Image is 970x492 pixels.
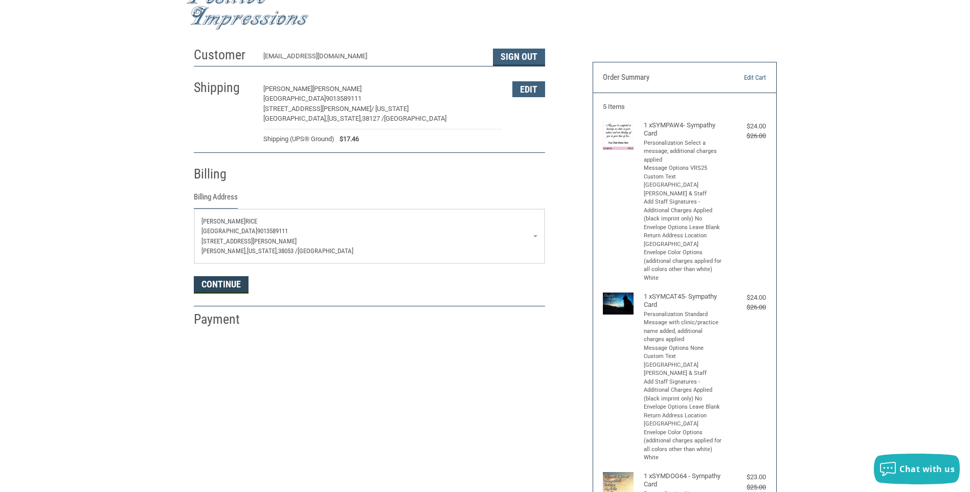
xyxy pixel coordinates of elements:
div: $24.00 [725,121,766,131]
div: $23.00 [725,472,766,482]
button: Chat with us [874,454,960,484]
span: 38053 / [278,247,298,255]
div: $24.00 [725,293,766,303]
li: Message Options None [644,344,723,353]
span: 9013589111 [257,227,288,235]
button: Sign Out [493,49,545,66]
span: / [US_STATE] [371,105,409,113]
span: [GEOGRAPHIC_DATA] [201,227,257,235]
div: $26.00 [725,302,766,312]
span: [US_STATE], [247,247,278,255]
h2: Customer [194,47,254,63]
button: Edit [512,81,545,97]
span: 38127 / [362,115,384,122]
li: Custom Text [GEOGRAPHIC_DATA] [PERSON_NAME] & Staff [644,173,723,198]
h3: Order Summary [603,73,714,83]
span: [PERSON_NAME] [263,85,312,93]
span: [STREET_ADDRESS][PERSON_NAME] [263,105,371,113]
span: [GEOGRAPHIC_DATA] [263,95,326,102]
legend: Billing Address [194,191,238,208]
div: [EMAIL_ADDRESS][DOMAIN_NAME] [263,51,483,66]
span: Rice [245,217,257,225]
span: Chat with us [899,463,955,475]
h2: Shipping [194,79,254,96]
span: [PERSON_NAME] [201,217,245,225]
span: 9013589111 [326,95,362,102]
h4: 1 x SYMPAW4- Sympathy Card [644,121,723,138]
div: $26.00 [725,131,766,141]
button: Continue [194,276,249,294]
li: Message Options VRS25 [644,164,723,173]
h4: 1 x SYMCAT45- Sympathy Card [644,293,723,309]
a: Enter or select a different address [194,209,545,263]
li: Envelope Options Leave Blank [644,403,723,412]
h3: 5 Items [603,103,766,111]
h4: 1 x SYMDOG64 - Sympathy Card [644,472,723,489]
li: Custom Text [GEOGRAPHIC_DATA] [PERSON_NAME] & Staff [644,352,723,378]
li: Add Staff Signatures - Additional Charges Applied (black imprint only) No [644,198,723,223]
span: [STREET_ADDRESS][PERSON_NAME] [201,237,297,245]
span: Shipping (UPS® Ground) [263,134,334,144]
span: [PERSON_NAME], [201,247,247,255]
a: Edit Cart [714,73,766,83]
li: Envelope Color Options (additional charges applied for all colors other than white) White [644,429,723,462]
li: Personalization Standard Message with clinic/practice name added, additional charges applied [644,310,723,344]
span: [PERSON_NAME] [312,85,362,93]
li: Envelope Options Leave Blank [644,223,723,232]
li: Return Address Location [GEOGRAPHIC_DATA] [644,232,723,249]
li: Return Address Location [GEOGRAPHIC_DATA] [644,412,723,429]
li: Personalization Select a message, additional charges applied [644,139,723,165]
span: [GEOGRAPHIC_DATA], [263,115,327,122]
h2: Billing [194,166,254,183]
span: [GEOGRAPHIC_DATA] [384,115,446,122]
span: $17.46 [334,134,359,144]
span: [US_STATE], [327,115,362,122]
h2: Payment [194,311,254,328]
span: [GEOGRAPHIC_DATA] [298,247,353,255]
li: Envelope Color Options (additional charges applied for all colors other than white) White [644,249,723,282]
li: Add Staff Signatures - Additional Charges Applied (black imprint only) No [644,378,723,404]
